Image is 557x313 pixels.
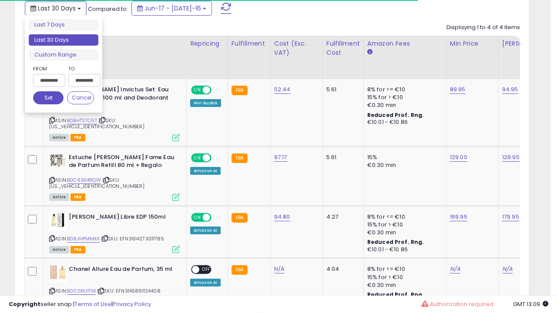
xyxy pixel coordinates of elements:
[450,213,467,221] a: 169.95
[210,154,224,161] span: OFF
[326,39,360,57] div: Fulfillment Cost
[29,49,98,61] li: Custom Range
[367,238,424,246] b: Reduced Prof. Rng.
[274,265,285,273] a: N/A
[69,86,174,112] b: [PERSON_NAME] Invictus Set: Eau de Toilette 100 ml and Deodorant 100 ml
[367,93,440,101] div: 15% for > €10
[502,265,513,273] a: N/A
[274,213,290,221] a: 94.80
[131,1,212,16] button: Jun-17 - [DATE]-16
[210,87,224,94] span: OFF
[446,23,520,32] div: Displaying 1 to 4 of 4 items
[367,281,440,289] div: €0.30 min
[9,300,40,308] strong: Copyright
[232,86,248,95] small: FBA
[367,39,443,48] div: Amazon Fees
[49,213,180,253] div: ASIN:
[67,176,101,184] a: B0C6354RQW
[190,99,221,107] div: Win BuyBox
[190,39,224,48] div: Repricing
[67,117,97,124] a: B0BHTS7C6T
[69,153,174,172] b: Estuche [PERSON_NAME] Fame Eau de Parfum Refill 80 ml + Regalo
[190,167,221,175] div: Amazon AI
[450,85,466,94] a: 89.95
[38,4,76,13] span: Last 30 Days
[190,226,221,234] div: Amazon AI
[144,4,201,13] span: Jun-17 - [DATE]-16
[29,34,98,46] li: Last 30 Days
[367,221,440,229] div: 15% for > €10
[74,300,111,308] a: Terms of Use
[367,153,440,161] div: 15%
[502,213,519,221] a: 179.95
[232,153,248,163] small: FBA
[33,64,64,73] label: From
[367,161,440,169] div: €0.30 min
[232,213,248,223] small: FBA
[367,101,440,109] div: €0.30 min
[367,265,440,273] div: 8% for <= €10
[192,154,203,161] span: ON
[49,176,144,190] span: | SKU: [US_VEHICLE_IDENTIFICATION_NUMBER]
[326,213,357,221] div: 4.27
[190,279,221,286] div: Amazon AI
[367,229,440,236] div: €0.30 min
[9,300,151,309] div: seller snap | |
[210,213,224,221] span: OFF
[70,193,85,201] span: FBA
[70,246,85,253] span: FBA
[367,273,440,281] div: 15% for > €10
[450,39,495,48] div: Min Price
[49,213,67,230] img: 41m-Vka7GZL._SL40_.jpg
[450,265,460,273] a: N/A
[513,300,548,308] span: 2025-08-16 13:09 GMT
[49,265,67,283] img: 41CTcUZ0nzL._SL40_.jpg
[49,117,144,130] span: | SKU: [US_VEHICLE_IDENTIFICATION_NUMBER]
[367,111,424,119] b: Reduced Prof. Rng.
[29,19,98,31] li: Last 7 Days
[502,39,554,48] div: [PERSON_NAME]
[49,265,180,305] div: ASIN:
[232,265,248,275] small: FBA
[367,119,440,126] div: €10.01 - €10.86
[199,266,213,273] span: OFF
[367,246,440,253] div: €10.01 - €10.86
[274,85,291,94] a: 52.44
[88,5,128,13] span: Compared to:
[367,213,440,221] div: 8% for <= €10
[502,153,520,162] a: 129.95
[68,64,94,73] label: To
[450,153,467,162] a: 129.00
[232,39,267,48] div: Fulfillment
[69,213,174,223] b: [PERSON_NAME] Libre EDP 150ml
[33,91,64,104] button: Set
[49,153,180,200] div: ASIN:
[101,235,164,242] span: | SKU: EFN3614273011785
[274,39,319,57] div: Cost (Exc. VAT)
[192,213,203,221] span: ON
[502,85,518,94] a: 94.95
[49,246,69,253] span: All listings currently available for purchase on Amazon
[49,134,69,141] span: All listings currently available for purchase on Amazon
[367,86,440,93] div: 8% for <= €10
[47,39,183,48] div: Title
[67,235,100,243] a: B08JHPMMXK
[192,87,203,94] span: ON
[25,1,87,16] button: Last 30 Days
[49,193,69,201] span: All listings currently available for purchase on Amazon
[326,265,357,273] div: 4.04
[367,48,372,56] small: Amazon Fees.
[49,86,180,140] div: ASIN:
[274,153,287,162] a: 97.17
[113,300,151,308] a: Privacy Policy
[70,134,85,141] span: FBA
[326,86,357,93] div: 5.61
[49,153,67,167] img: 516rpgTwttL._SL40_.jpg
[67,91,94,104] button: Cancel
[326,153,357,161] div: 5.61
[69,265,174,276] b: Chanel Allure Eau de Parfum, 35 ml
